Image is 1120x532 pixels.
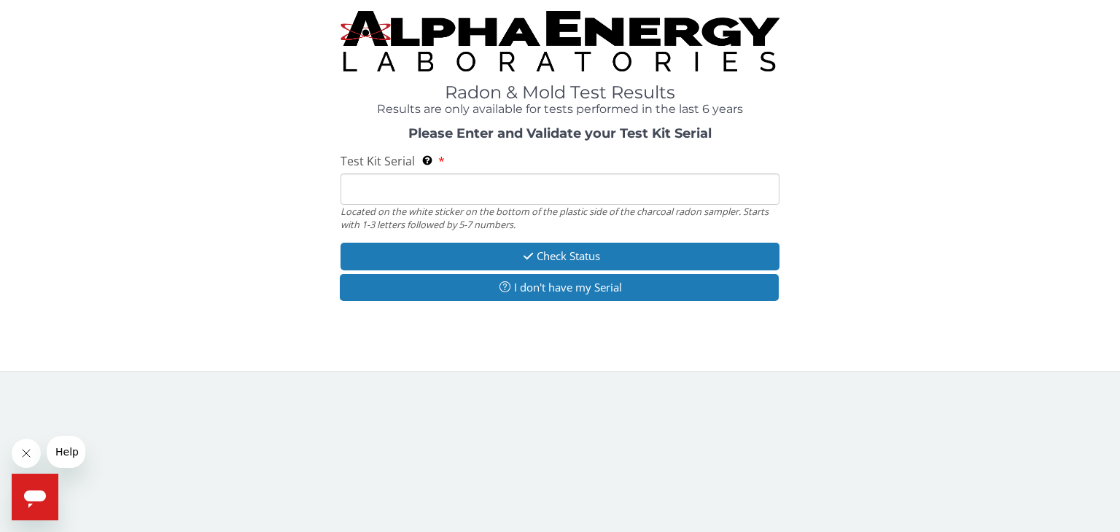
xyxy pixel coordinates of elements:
[341,205,779,232] div: Located on the white sticker on the bottom of the plastic side of the charcoal radon sampler. Sta...
[341,83,779,102] h1: Radon & Mold Test Results
[341,103,779,116] h4: Results are only available for tests performed in the last 6 years
[341,11,779,71] img: TightCrop.jpg
[408,125,712,141] strong: Please Enter and Validate your Test Kit Serial
[340,274,779,301] button: I don't have my Serial
[12,474,58,520] iframe: Button to launch messaging window
[341,243,779,270] button: Check Status
[341,153,415,169] span: Test Kit Serial
[47,436,85,468] iframe: Message from company
[12,439,41,468] iframe: Close message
